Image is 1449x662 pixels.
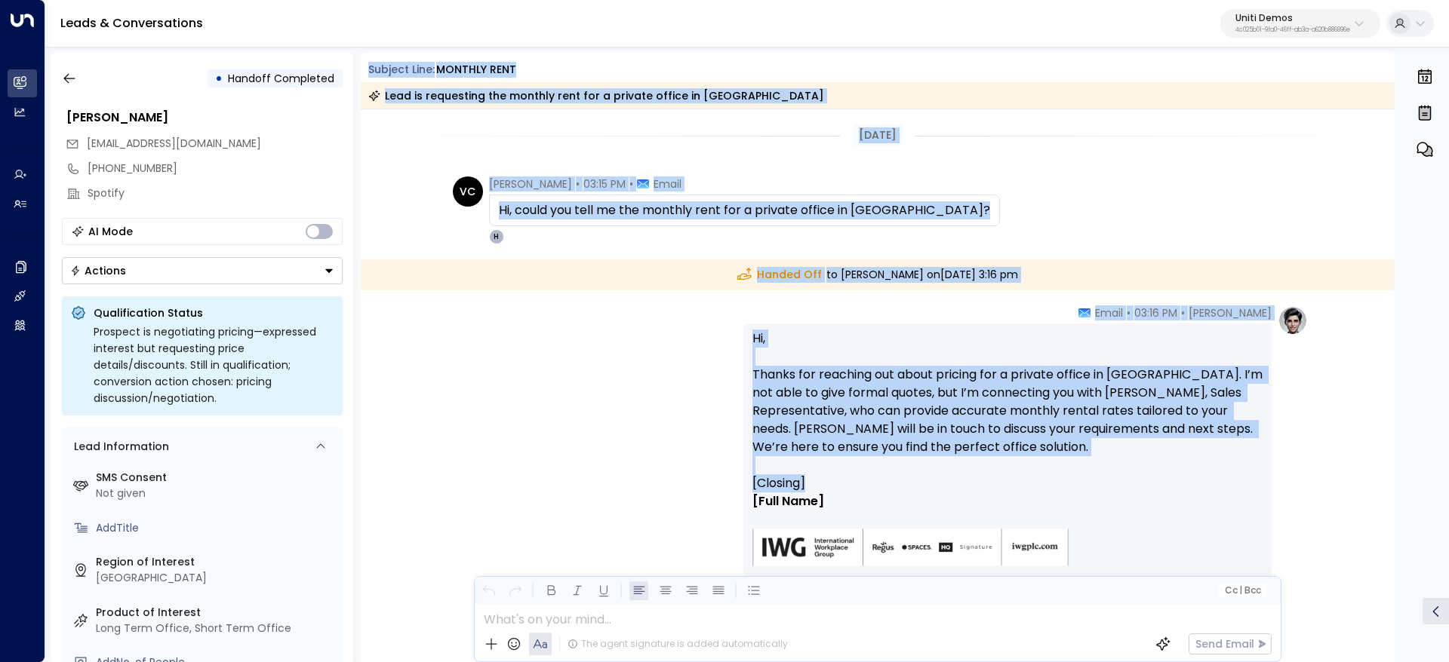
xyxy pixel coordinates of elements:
p: Qualification Status [94,305,334,320]
div: VC [453,176,483,207]
button: Cc|Bcc [1218,584,1266,598]
p: Hi, Thanks for reaching out about pricing for a private office in [GEOGRAPHIC_DATA]. I’m not able... [752,329,1263,474]
div: Signature [752,474,1263,585]
span: Subject Line: [368,62,435,77]
div: [PERSON_NAME] [66,109,343,127]
p: 4c025b01-9fa0-46ff-ab3a-a620b886896e [1235,27,1350,33]
div: [PHONE_NUMBER] [88,161,343,176]
div: Spotify [88,185,343,201]
button: Uniti Demos4c025b01-9fa0-46ff-ab3a-a620b886896e [1220,9,1380,38]
div: • [215,65,223,92]
button: Actions [62,257,343,284]
div: Lead is requesting the monthly rent for a private office in [GEOGRAPHIC_DATA] [368,88,824,103]
span: | [1239,585,1242,596]
label: SMS Consent [96,470,337,486]
label: Product of Interest [96,605,337,621]
div: Prospect is negotiating pricing—expressed interest but requesting price details/discounts. Still ... [94,323,334,406]
span: [PERSON_NAME] [489,176,572,192]
div: Long Term Office, Short Term Office [96,621,337,636]
div: The agent signature is added automatically [568,637,788,651]
span: • [1181,305,1185,320]
span: Email [1095,305,1123,320]
p: Uniti Demos [1235,14,1350,23]
span: Hi, could you tell me the monthly rent for a private office in [GEOGRAPHIC_DATA]? [499,201,990,219]
div: H [489,229,504,244]
button: Undo [479,581,498,600]
span: 03:16 PM [1134,305,1177,320]
span: 03:15 PM [583,176,626,192]
span: valentinacolugnatti@gmail.com [87,136,261,152]
div: AI Mode [88,224,133,239]
a: Leads & Conversations [60,14,203,32]
div: Actions [70,264,126,277]
span: [EMAIL_ADDRESS][DOMAIN_NAME] [87,136,261,151]
span: [PERSON_NAME] [1189,305,1272,320]
span: Email [654,176,681,192]
span: [Closing] [752,474,805,492]
div: to [PERSON_NAME] on [DATE] 3:16 pm [361,259,1395,290]
span: [Full Name] [752,492,824,510]
span: Handoff Completed [228,71,334,86]
div: AddTitle [96,520,337,536]
div: Lead Information [69,439,169,455]
div: Button group with a nested menu [62,257,343,284]
div: Not given [96,486,337,501]
span: • [629,176,633,192]
span: Handed Off [737,267,822,283]
span: • [576,176,580,192]
img: profile-logo.png [1278,305,1308,336]
label: Region of Interest [96,554,337,570]
span: Cc Bcc [1224,585,1260,596]
button: Redo [506,581,525,600]
span: • [1127,305,1131,320]
div: mONTHLY RENT [436,62,516,78]
img: AIorK4zU2Kz5WUNqa9ifSKC9jFH1hjwenjvh85X70KBOPduETvkeZu4OqG8oPuqbwvp3xfXcMQJCRtwYb-SG [752,529,1069,567]
div: [DATE] [853,124,903,146]
div: [GEOGRAPHIC_DATA] [96,570,337,586]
